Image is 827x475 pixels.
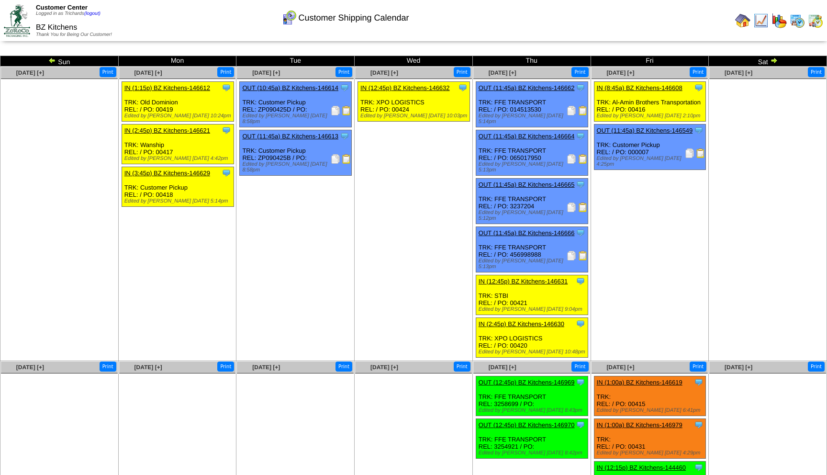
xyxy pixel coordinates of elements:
[476,318,588,358] div: TRK: XPO LOGISTICS REL: / PO: 00420
[685,148,694,158] img: Packing Slip
[476,419,588,459] div: TRK: FFE TRANSPORT REL: 3254921 / PO:
[606,364,634,371] span: [DATE] [+]
[690,67,706,77] button: Print
[567,106,576,115] img: Packing Slip
[694,463,704,472] img: Tooltip
[476,376,588,416] div: TRK: FFE TRANSPORT REL: 3258699 / PO:
[36,23,77,32] span: BZ Kitchens
[725,364,752,371] a: [DATE] [+]
[576,228,585,237] img: Tooltip
[479,278,568,285] a: IN (12:45p) BZ Kitchens-146631
[240,82,352,127] div: TRK: Customer Pickup REL: ZP090425D / PO:
[479,113,588,124] div: Edited by [PERSON_NAME] [DATE] 5:14pm
[479,181,575,188] a: OUT (11:45a) BZ Kitchens-146665
[100,362,116,372] button: Print
[342,154,351,164] img: Bill of Lading
[694,125,704,135] img: Tooltip
[597,156,706,167] div: Edited by [PERSON_NAME] [DATE] 4:25pm
[36,4,88,11] span: Customer Center
[36,11,101,16] span: Logged in as Trichards
[594,82,706,122] div: TRK: Al-Amin Brothers Transportation REL: / PO: 00416
[342,106,351,115] img: Bill of Lading
[476,179,588,224] div: TRK: FFE TRANSPORT REL: / PO: 3237204
[725,69,752,76] span: [DATE] [+]
[690,362,706,372] button: Print
[100,67,116,77] button: Print
[696,148,705,158] img: Bill of Lading
[458,83,468,92] img: Tooltip
[242,113,351,124] div: Edited by [PERSON_NAME] [DATE] 8:58pm
[84,11,101,16] a: (logout)
[597,421,682,429] a: IN (1:00a) BZ Kitchens-146979
[360,84,449,91] a: IN (12:45p) BZ Kitchens-146632
[124,170,210,177] a: IN (3:45p) BZ Kitchens-146629
[578,154,588,164] img: Bill of Lading
[479,258,588,270] div: Edited by [PERSON_NAME] [DATE] 5:13pm
[242,161,351,173] div: Edited by [PERSON_NAME] [DATE] 8:58pm
[808,13,823,28] img: calendarinout.gif
[124,198,234,204] div: Edited by [PERSON_NAME] [DATE] 5:14pm
[476,82,588,127] div: TRK: FFE TRANSPORT REL: / PO: 014513530
[454,362,470,372] button: Print
[479,161,588,173] div: Edited by [PERSON_NAME] [DATE] 5:13pm
[217,67,234,77] button: Print
[597,450,706,456] div: Edited by [PERSON_NAME] [DATE] 4:29pm
[479,210,588,221] div: Edited by [PERSON_NAME] [DATE] 5:12pm
[222,168,231,178] img: Tooltip
[479,421,575,429] a: OUT (12:45p) BZ Kitchens-146970
[479,450,588,456] div: Edited by [PERSON_NAME] [DATE] 8:42pm
[16,364,44,371] a: [DATE] [+]
[479,84,575,91] a: OUT (11:45a) BZ Kitchens-146662
[576,319,585,328] img: Tooltip
[597,407,706,413] div: Edited by [PERSON_NAME] [DATE] 6:41pm
[576,276,585,286] img: Tooltip
[753,13,769,28] img: line_graph.gif
[489,364,516,371] a: [DATE] [+]
[567,251,576,260] img: Packing Slip
[122,82,234,122] div: TRK: Old Dominion REL: / PO: 00419
[48,57,56,64] img: arrowleft.gif
[571,362,588,372] button: Print
[576,131,585,141] img: Tooltip
[358,82,470,122] div: TRK: XPO LOGISTICS REL: / PO: 00424
[597,464,686,471] a: IN (12:15p) BZ Kitchens-144460
[236,56,355,67] td: Tue
[0,56,119,67] td: Sun
[281,10,297,25] img: calendarcustomer.gif
[597,127,693,134] a: OUT (11:45a) BZ Kitchens-146549
[454,67,470,77] button: Print
[370,364,398,371] a: [DATE] [+]
[606,69,634,76] a: [DATE] [+]
[479,407,588,413] div: Edited by [PERSON_NAME] [DATE] 8:43pm
[360,113,469,119] div: Edited by [PERSON_NAME] [DATE] 10:03pm
[340,131,349,141] img: Tooltip
[252,364,280,371] span: [DATE] [+]
[597,84,682,91] a: IN (8:45a) BZ Kitchens-146608
[709,56,827,67] td: Sat
[298,13,409,23] span: Customer Shipping Calendar
[370,69,398,76] a: [DATE] [+]
[252,69,280,76] a: [DATE] [+]
[472,56,591,67] td: Thu
[479,229,575,237] a: OUT (11:45a) BZ Kitchens-146666
[578,251,588,260] img: Bill of Lading
[355,56,473,67] td: Wed
[134,364,162,371] a: [DATE] [+]
[591,56,709,67] td: Fri
[735,13,750,28] img: home.gif
[489,69,516,76] span: [DATE] [+]
[331,154,340,164] img: Packing Slip
[694,377,704,387] img: Tooltip
[576,83,585,92] img: Tooltip
[222,125,231,135] img: Tooltip
[567,203,576,212] img: Packing Slip
[222,83,231,92] img: Tooltip
[242,133,338,140] a: OUT (11:45a) BZ Kitchens-146613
